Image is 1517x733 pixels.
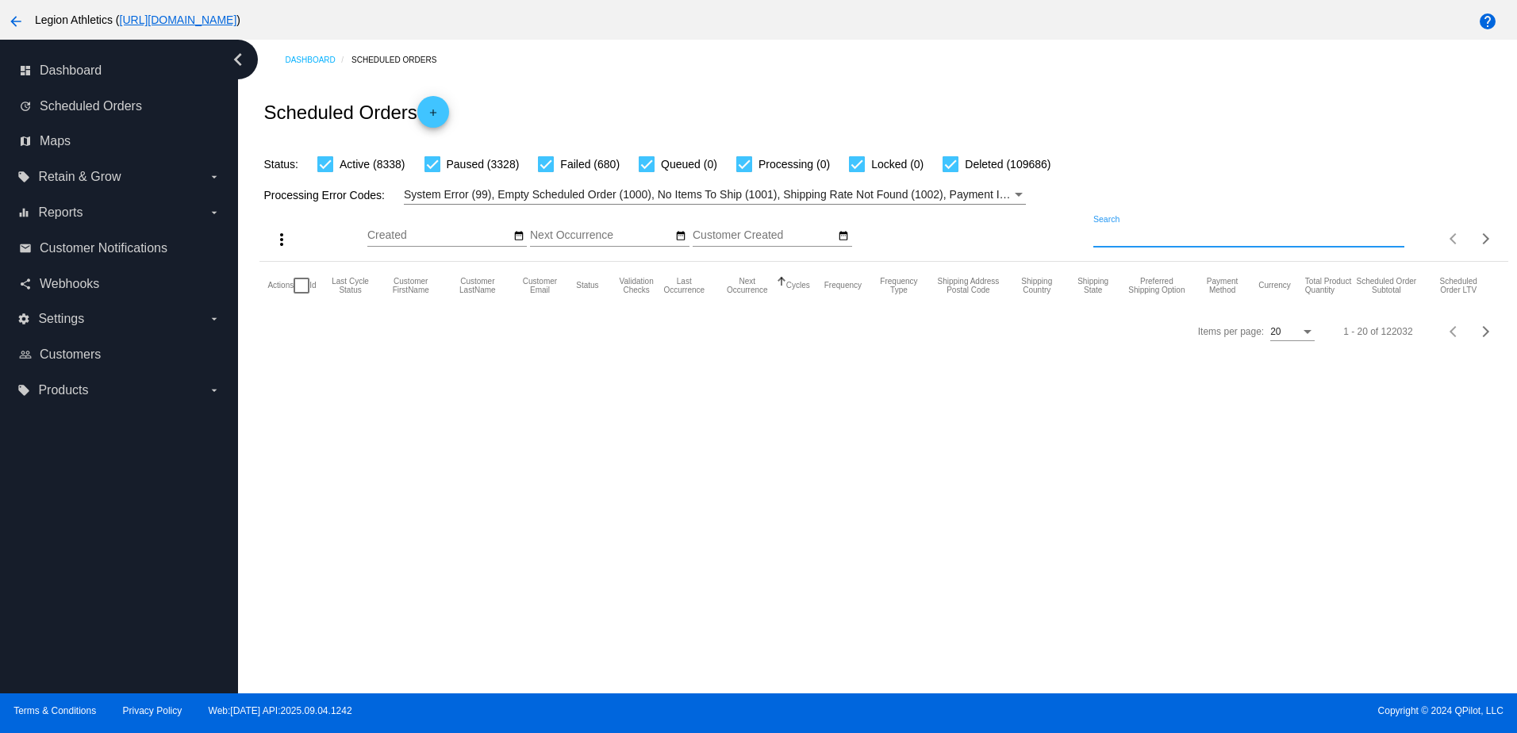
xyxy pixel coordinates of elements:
[404,185,1026,205] mat-select: Filter by Processing Error Codes
[6,12,25,31] mat-icon: arrow_back
[1478,12,1497,31] mat-icon: help
[560,155,620,174] span: Failed (680)
[19,271,221,297] a: share Webhooks
[1270,326,1281,337] span: 20
[19,58,221,83] a: dashboard Dashboard
[1356,277,1417,294] button: Change sorting for Subtotal
[675,230,686,243] mat-icon: date_range
[19,135,32,148] i: map
[17,171,30,183] i: local_offer
[38,170,121,184] span: Retain & Grow
[1093,229,1404,242] input: Search
[38,312,84,326] span: Settings
[19,342,221,367] a: people_outline Customers
[838,230,849,243] mat-icon: date_range
[40,134,71,148] span: Maps
[38,205,83,220] span: Reports
[208,313,221,325] i: arrow_drop_down
[613,262,660,309] mat-header-cell: Validation Checks
[340,155,405,174] span: Active (8338)
[1431,277,1486,294] button: Change sorting for LifetimeValue
[1127,277,1186,294] button: Change sorting for PreferredShippingOption
[17,313,30,325] i: settings
[1073,277,1112,294] button: Change sorting for ShippingState
[693,229,835,242] input: Customer Created
[19,348,32,361] i: people_outline
[13,705,96,716] a: Terms & Conditions
[936,277,1000,294] button: Change sorting for ShippingPostcode
[40,347,101,362] span: Customers
[208,171,221,183] i: arrow_drop_down
[123,705,182,716] a: Privacy Policy
[17,384,30,397] i: local_offer
[660,277,709,294] button: Change sorting for LastOccurrenceUtc
[871,155,924,174] span: Locked (0)
[576,281,598,290] button: Change sorting for Status
[35,13,240,26] span: Legion Athletics ( )
[331,277,371,294] button: Change sorting for LastProcessingCycleId
[263,96,448,128] h2: Scheduled Orders
[267,262,294,309] mat-header-cell: Actions
[1305,262,1356,309] mat-header-cell: Total Product Quantity
[530,229,673,242] input: Next Occurrence
[208,384,221,397] i: arrow_drop_down
[19,242,32,255] i: email
[758,155,830,174] span: Processing (0)
[38,383,88,397] span: Products
[351,48,451,72] a: Scheduled Orders
[1438,316,1470,347] button: Previous page
[876,277,922,294] button: Change sorting for FrequencyType
[1343,326,1412,337] div: 1 - 20 of 122032
[786,281,810,290] button: Change sorting for Cycles
[772,705,1504,716] span: Copyright © 2024 QPilot, LLC
[1470,223,1502,255] button: Next page
[208,206,221,219] i: arrow_drop_down
[447,155,520,174] span: Paused (3328)
[17,206,30,219] i: equalizer
[40,241,167,255] span: Customer Notifications
[263,189,385,201] span: Processing Error Codes:
[513,230,524,243] mat-icon: date_range
[1200,277,1244,294] button: Change sorting for PaymentMethod.Type
[285,48,351,72] a: Dashboard
[1198,326,1264,337] div: Items per page:
[451,277,504,294] button: Change sorting for CustomerLastName
[19,236,221,261] a: email Customer Notifications
[40,99,142,113] span: Scheduled Orders
[19,94,221,119] a: update Scheduled Orders
[40,63,102,78] span: Dashboard
[19,100,32,113] i: update
[1438,223,1470,255] button: Previous page
[965,155,1050,174] span: Deleted (109686)
[19,278,32,290] i: share
[272,230,291,249] mat-icon: more_vert
[824,281,862,290] button: Change sorting for Frequency
[1015,277,1058,294] button: Change sorting for ShippingCountry
[120,13,237,26] a: [URL][DOMAIN_NAME]
[1470,316,1502,347] button: Next page
[1270,327,1315,338] mat-select: Items per page:
[367,229,510,242] input: Created
[661,155,717,174] span: Queued (0)
[424,107,443,126] mat-icon: add
[263,158,298,171] span: Status:
[309,281,316,290] button: Change sorting for Id
[225,47,251,72] i: chevron_left
[1258,281,1291,290] button: Change sorting for CurrencyIso
[19,64,32,77] i: dashboard
[518,277,563,294] button: Change sorting for CustomerEmail
[385,277,437,294] button: Change sorting for CustomerFirstName
[209,705,352,716] a: Web:[DATE] API:2025.09.04.1242
[19,129,221,154] a: map Maps
[723,277,772,294] button: Change sorting for NextOccurrenceUtc
[40,277,99,291] span: Webhooks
